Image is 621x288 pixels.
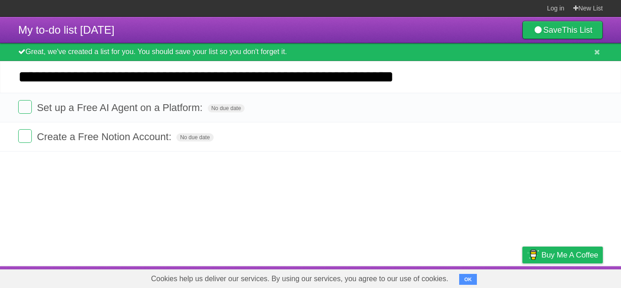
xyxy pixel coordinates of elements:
span: Create a Free Notion Account: [37,131,174,142]
a: SaveThis List [522,21,603,39]
a: Terms [480,268,500,286]
a: Suggest a feature [546,268,603,286]
label: Done [18,129,32,143]
label: Done [18,100,32,114]
img: Buy me a coffee [527,247,539,263]
button: OK [459,274,477,285]
a: Privacy [511,268,534,286]
a: Developers [431,268,468,286]
span: My to-do list [DATE] [18,24,115,36]
a: About [401,268,421,286]
a: Buy me a coffee [522,247,603,263]
b: This List [562,25,592,35]
span: No due date [176,133,213,141]
span: Set up a Free AI Agent on a Platform: [37,102,205,113]
span: No due date [208,104,245,112]
span: Buy me a coffee [541,247,598,263]
span: Cookies help us deliver our services. By using our services, you agree to our use of cookies. [142,270,457,288]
